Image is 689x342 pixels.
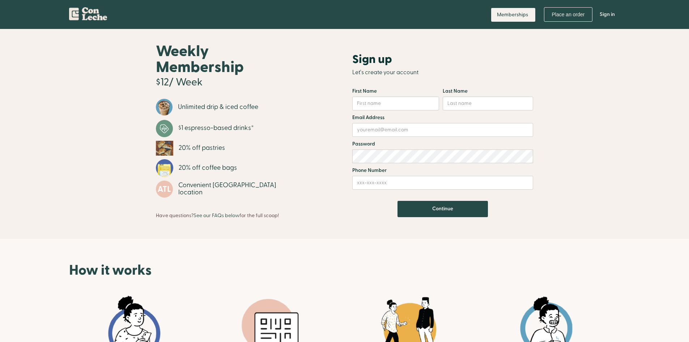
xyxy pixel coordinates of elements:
[69,4,107,23] a: home
[178,104,258,111] div: Unlimited drip & iced coffee
[156,209,279,219] div: Have questions? for the full scoop!
[179,144,225,152] div: 20% off pastries
[443,88,519,95] label: Last Name
[544,7,592,22] a: Place an order
[352,53,392,66] h2: Sign up
[352,64,533,80] h1: Let's create your account
[352,88,443,95] label: First Name
[352,167,533,174] label: Phone Number
[352,140,533,148] label: Password
[178,182,298,196] div: Convenient [GEOGRAPHIC_DATA] location
[491,8,535,22] a: Memberships
[156,77,203,88] h3: $12/ Week
[193,212,239,219] a: See our FAQs below
[352,176,533,190] input: xxx-xxx-xxxx
[179,164,237,172] div: 20% off coffee bags
[69,262,620,278] h1: How it works
[178,124,254,132] div: $1 espresso-based drinks*
[397,201,488,217] input: Continue
[352,114,533,121] label: Email Address
[594,4,620,25] a: Sign in
[443,97,533,110] input: Last name
[352,97,439,110] input: First name
[352,88,533,217] form: Email Form
[156,43,298,75] h1: Weekly Membership
[352,123,533,137] input: youremail@email.com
